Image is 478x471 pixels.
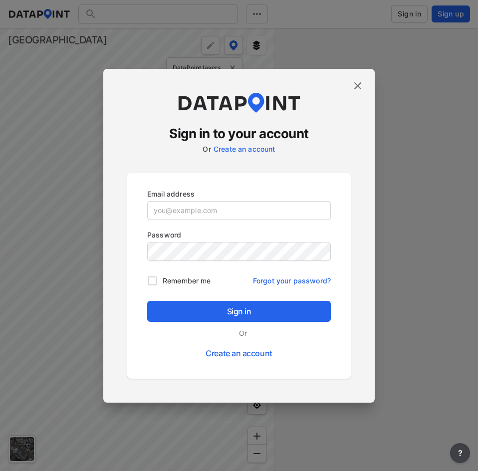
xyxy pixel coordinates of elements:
[147,301,331,322] button: Sign in
[147,189,331,199] p: Email address
[155,305,323,317] span: Sign in
[450,443,470,463] button: more
[203,145,211,153] label: Or
[352,80,364,92] img: close.efbf2170.svg
[177,93,301,113] img: dataPointLogo.9353c09d.svg
[214,145,275,153] a: Create an account
[147,230,331,240] p: Password
[253,270,331,286] a: Forgot your password?
[163,275,211,286] span: Remember me
[148,202,330,220] input: you@example.com
[456,447,464,459] span: ?
[233,328,253,338] label: Or
[127,125,351,143] h3: Sign in to your account
[206,348,272,358] a: Create an account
